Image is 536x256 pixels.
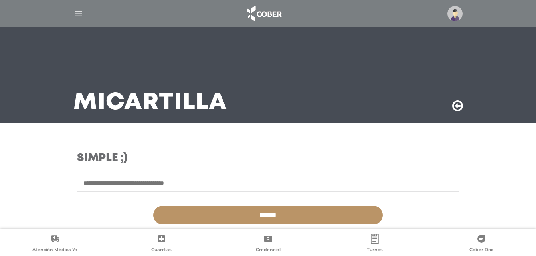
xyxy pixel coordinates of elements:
a: Atención Médica Ya [2,234,108,254]
span: Atención Médica Ya [32,247,77,254]
span: Cober Doc [469,247,493,254]
a: Credencial [215,234,321,254]
a: Turnos [321,234,428,254]
a: Guardias [108,234,215,254]
img: profile-placeholder.svg [447,6,463,21]
img: logo_cober_home-white.png [243,4,285,23]
span: Credencial [256,247,281,254]
span: Turnos [367,247,383,254]
h3: Mi Cartilla [73,93,227,113]
h3: Simple ;) [77,152,319,165]
img: Cober_menu-lines-white.svg [73,9,83,19]
a: Cober Doc [428,234,534,254]
span: Guardias [151,247,172,254]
